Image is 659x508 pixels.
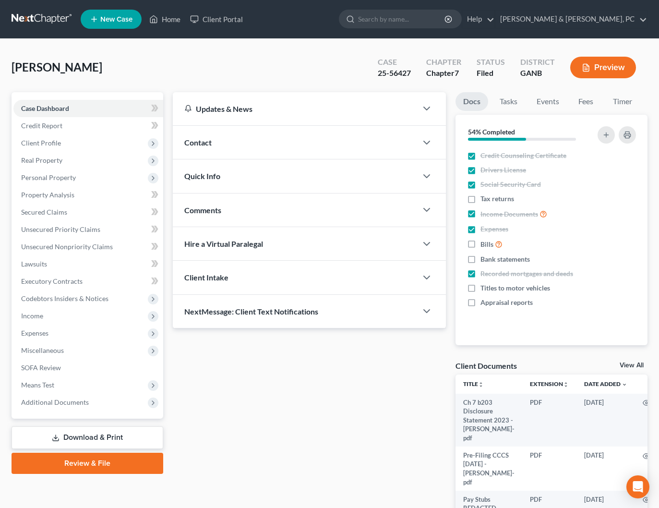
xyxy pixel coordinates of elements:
[21,242,113,251] span: Unsecured Nonpriority Claims
[378,68,411,79] div: 25-56427
[480,254,530,264] span: Bank statements
[477,57,505,68] div: Status
[480,180,541,189] span: Social Security Card
[21,312,43,320] span: Income
[21,277,83,285] span: Executory Contracts
[455,361,517,371] div: Client Documents
[480,283,550,293] span: Titles to motor vehicles
[184,171,220,181] span: Quick Info
[184,138,212,147] span: Contact
[522,447,576,491] td: PDF
[480,165,526,175] span: Drivers License
[184,273,228,282] span: Client Intake
[620,362,644,369] a: View All
[100,16,132,23] span: New Case
[21,121,62,130] span: Credit Report
[13,238,163,255] a: Unsecured Nonpriority Claims
[13,273,163,290] a: Executory Contracts
[463,380,484,387] a: Titleunfold_more
[184,239,263,248] span: Hire a Virtual Paralegal
[468,128,515,136] strong: 54% Completed
[576,447,635,491] td: [DATE]
[571,92,601,111] a: Fees
[529,92,567,111] a: Events
[626,475,649,498] div: Open Intercom Messenger
[21,294,108,302] span: Codebtors Insiders & Notices
[13,117,163,134] a: Credit Report
[21,104,69,112] span: Case Dashboard
[21,260,47,268] span: Lawsuits
[378,57,411,68] div: Case
[495,11,647,28] a: [PERSON_NAME] & [PERSON_NAME], PC
[477,68,505,79] div: Filed
[13,221,163,238] a: Unsecured Priority Claims
[570,57,636,78] button: Preview
[455,92,488,111] a: Docs
[21,225,100,233] span: Unsecured Priority Claims
[185,11,248,28] a: Client Portal
[21,191,74,199] span: Property Analysis
[13,204,163,221] a: Secured Claims
[13,255,163,273] a: Lawsuits
[480,194,514,204] span: Tax returns
[455,68,459,77] span: 7
[455,447,522,491] td: Pre-Filing CCCS [DATE] - [PERSON_NAME]-pdf
[622,382,627,387] i: expand_more
[426,57,461,68] div: Chapter
[184,206,221,215] span: Comments
[480,151,566,160] span: Credit Counseling Certificate
[21,381,54,389] span: Means Test
[605,92,640,111] a: Timer
[21,329,48,337] span: Expenses
[21,173,76,181] span: Personal Property
[184,307,318,316] span: NextMessage: Client Text Notifications
[462,11,494,28] a: Help
[478,382,484,387] i: unfold_more
[13,186,163,204] a: Property Analysis
[492,92,525,111] a: Tasks
[480,240,493,249] span: Bills
[455,394,522,447] td: Ch 7 b203 Disclosure Statement 2023 - [PERSON_NAME]-pdf
[13,359,163,376] a: SOFA Review
[480,209,538,219] span: Income Documents
[144,11,185,28] a: Home
[358,10,446,28] input: Search by name...
[184,104,405,114] div: Updates & News
[21,208,67,216] span: Secured Claims
[12,426,163,449] a: Download & Print
[520,68,555,79] div: GANB
[21,346,64,354] span: Miscellaneous
[530,380,569,387] a: Extensionunfold_more
[522,394,576,447] td: PDF
[480,224,508,234] span: Expenses
[12,60,102,74] span: [PERSON_NAME]
[426,68,461,79] div: Chapter
[21,398,89,406] span: Additional Documents
[520,57,555,68] div: District
[584,380,627,387] a: Date Added expand_more
[12,453,163,474] a: Review & File
[563,382,569,387] i: unfold_more
[21,363,61,372] span: SOFA Review
[480,298,533,307] span: Appraisal reports
[576,394,635,447] td: [DATE]
[480,269,573,278] span: Recorded mortgages and deeds
[21,139,61,147] span: Client Profile
[13,100,163,117] a: Case Dashboard
[21,156,62,164] span: Real Property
